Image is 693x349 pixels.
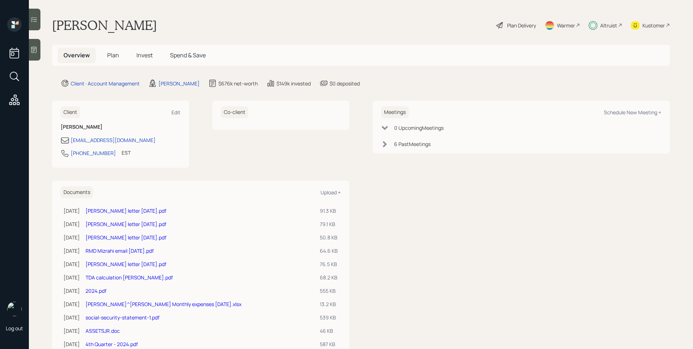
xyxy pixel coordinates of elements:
div: 0 Upcoming Meeting s [394,124,444,132]
div: 6 Past Meeting s [394,140,431,148]
a: [PERSON_NAME] letter [DATE].pdf [86,207,166,214]
div: Plan Delivery [507,22,536,29]
div: Warmer [557,22,575,29]
div: Upload + [321,189,341,196]
a: RMD Mizrahi email [DATE].pdf [86,247,154,254]
div: [DATE] [64,327,80,335]
div: 64.6 KB [320,247,338,255]
div: [DATE] [64,247,80,255]
a: 2024.pdf [86,287,106,294]
a: social-security-statement-1.pdf [86,314,160,321]
div: $149k invested [276,80,311,87]
h6: Client [61,106,80,118]
div: [DATE] [64,220,80,228]
div: 587 KB [320,340,338,348]
h6: Co-client [221,106,248,118]
div: 68.2 KB [320,274,338,281]
div: 91.3 KB [320,207,338,215]
div: Client · Account Management [71,80,140,87]
div: [DATE] [64,287,80,295]
h6: [PERSON_NAME] [61,124,180,130]
div: Kustomer [642,22,665,29]
div: 555 KB [320,287,338,295]
div: 46 KB [320,327,338,335]
div: [EMAIL_ADDRESS][DOMAIN_NAME] [71,136,156,144]
h6: Documents [61,186,93,198]
img: james-distasi-headshot.png [7,302,22,316]
div: 13.2 KB [320,300,338,308]
a: [PERSON_NAME] letter [DATE].pdf [86,261,166,268]
div: Log out [6,325,23,332]
a: [PERSON_NAME] letter [DATE].pdf [86,221,166,227]
a: TDA calculation [PERSON_NAME].pdf [86,274,173,281]
div: [PERSON_NAME] [158,80,200,87]
h6: Meetings [381,106,409,118]
div: $0 deposited [330,80,360,87]
div: $676k net-worth [218,80,258,87]
div: Altruist [600,22,617,29]
div: Schedule New Meeting + [604,109,661,116]
div: 50.8 KB [320,234,338,241]
div: [DATE] [64,207,80,215]
span: Plan [107,51,119,59]
h1: [PERSON_NAME] [52,17,157,33]
a: [PERSON_NAME] letter [DATE].pdf [86,234,166,241]
div: EST [122,149,131,156]
div: [DATE] [64,314,80,321]
div: [PHONE_NUMBER] [71,149,116,157]
div: 79.1 KB [320,220,338,228]
div: [DATE] [64,300,80,308]
div: [DATE] [64,340,80,348]
span: Invest [136,51,153,59]
a: ASSETSJR.doc [86,327,120,334]
a: [PERSON_NAME]^[PERSON_NAME] Monthly expenses [DATE].xlsx [86,301,241,308]
div: [DATE] [64,274,80,281]
div: 539 KB [320,314,338,321]
span: Spend & Save [170,51,206,59]
span: Overview [64,51,90,59]
a: 4th Quarter - 2024.pdf [86,341,138,348]
div: [DATE] [64,234,80,241]
div: [DATE] [64,260,80,268]
div: Edit [171,109,180,116]
div: 76.5 KB [320,260,338,268]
